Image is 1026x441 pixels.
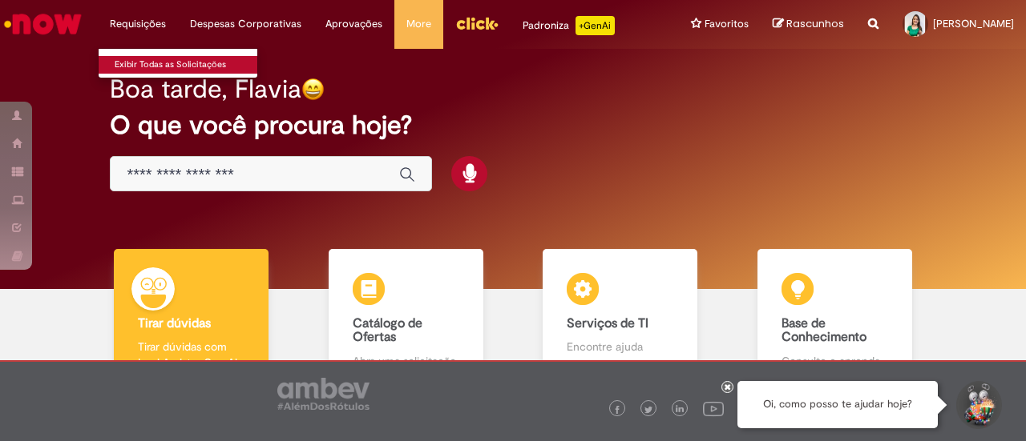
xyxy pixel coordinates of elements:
[954,381,1002,429] button: Iniciar Conversa de Suporte
[325,16,382,32] span: Aprovações
[728,249,943,387] a: Base de Conhecimento Consulte e aprenda
[190,16,301,32] span: Despesas Corporativas
[567,315,648,331] b: Serviços de TI
[782,353,888,369] p: Consulte e aprenda
[567,339,673,355] p: Encontre ajuda
[353,353,459,369] p: Abra uma solicitação
[99,56,275,74] a: Exibir Todas as Solicitações
[782,315,866,346] b: Base de Conhecimento
[2,8,84,40] img: ServiceNow
[455,11,499,35] img: click_logo_yellow_360x200.png
[301,78,325,101] img: happy-face.png
[676,405,684,415] img: logo_footer_linkedin.png
[110,111,915,139] h2: O que você procura hoje?
[353,315,422,346] b: Catálogo de Ofertas
[613,406,621,414] img: logo_footer_facebook.png
[277,378,370,410] img: logo_footer_ambev_rotulo_gray.png
[786,16,844,31] span: Rascunhos
[84,249,299,387] a: Tirar dúvidas Tirar dúvidas com Lupi Assist e Gen Ai
[737,381,938,428] div: Oi, como posso te ajudar hoje?
[644,406,652,414] img: logo_footer_twitter.png
[406,16,431,32] span: More
[703,398,724,419] img: logo_footer_youtube.png
[110,16,166,32] span: Requisições
[138,339,244,371] p: Tirar dúvidas com Lupi Assist e Gen Ai
[523,16,615,35] div: Padroniza
[98,48,258,78] ul: Requisições
[773,17,844,32] a: Rascunhos
[299,249,514,387] a: Catálogo de Ofertas Abra uma solicitação
[110,75,301,103] h2: Boa tarde, Flavia
[513,249,728,387] a: Serviços de TI Encontre ajuda
[933,17,1014,30] span: [PERSON_NAME]
[576,16,615,35] p: +GenAi
[705,16,749,32] span: Favoritos
[138,315,211,331] b: Tirar dúvidas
